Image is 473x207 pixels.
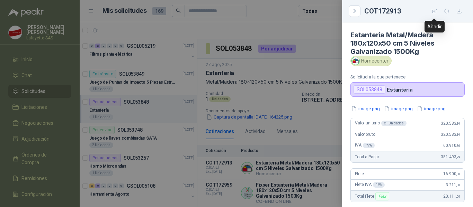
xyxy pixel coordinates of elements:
span: Total a Pagar [355,154,379,159]
button: image.png [416,105,446,112]
span: ,80 [456,144,460,148]
button: Close [350,7,359,15]
div: 19 % [373,182,385,188]
div: x 1 Unidades [381,121,407,126]
span: 320.583 [441,121,460,126]
p: Estantería [387,87,413,93]
span: 20.111 [443,194,460,199]
span: ,00 [456,183,460,187]
span: IVA [355,143,375,148]
span: ,00 [456,172,460,176]
div: Añadir [425,21,445,32]
button: image.png [383,105,413,112]
span: ,00 [456,195,460,198]
span: ,19 [456,122,460,125]
div: Homecenter [350,56,392,66]
div: COT172913 [364,6,465,17]
span: Flete [355,171,364,176]
span: 60.910 [443,143,460,148]
button: image.png [350,105,381,112]
span: Valor unitario [355,121,407,126]
div: Flex [375,192,389,200]
span: Flete IVA [355,182,385,188]
div: SOL053848 [354,85,385,94]
img: Company Logo [352,57,359,65]
span: ,99 [456,155,460,159]
span: ,19 [456,133,460,137]
span: 16.900 [443,171,460,176]
div: 19 % [363,143,375,148]
span: 381.493 [441,154,460,159]
span: 3.211 [446,182,460,187]
span: Valor bruto [355,132,375,137]
p: Solicitud a la que pertenece [350,74,465,79]
h4: Estantería Metal/Madera 180x120x50 cm 5 Niveles Galvanizado 1500Kg [350,31,465,56]
span: 320.583 [441,132,460,137]
span: Total Flete [355,192,391,200]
